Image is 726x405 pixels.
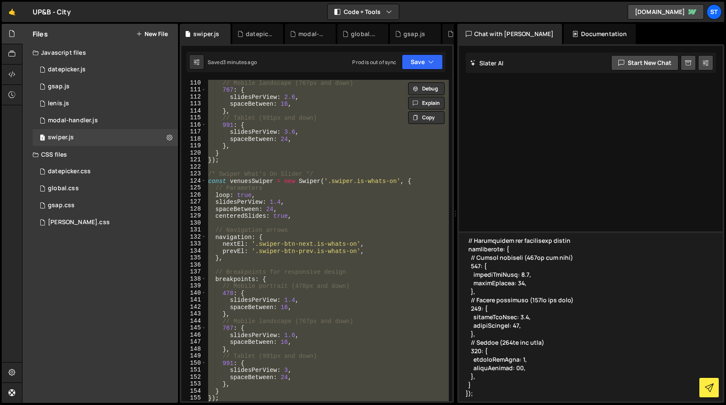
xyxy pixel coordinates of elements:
div: 140 [181,290,206,297]
div: 139 [181,282,206,290]
div: 152 [181,374,206,381]
h2: Slater AI [470,59,504,67]
div: 17139/47296.js [33,61,178,78]
div: 121 [181,156,206,163]
div: 148 [181,346,206,353]
a: st [707,4,722,20]
div: Javascript files [22,44,178,61]
div: gsap.js [48,83,70,90]
div: [PERSON_NAME].css [48,219,110,226]
div: 133 [181,240,206,247]
div: global.css [48,185,79,192]
div: 17139/48191.js [33,95,178,112]
div: 142 [181,304,206,311]
div: 151 [181,366,206,374]
div: 117 [181,128,206,135]
div: 136 [181,262,206,269]
button: Explain [408,97,445,110]
div: CSS files [22,146,178,163]
div: swiper.js [193,30,219,38]
div: 128 [181,205,206,213]
button: Start new chat [611,55,679,70]
div: 149 [181,352,206,360]
div: UP&B - City [33,7,71,17]
div: gsap.css [48,202,75,209]
div: 138 [181,276,206,283]
div: 114 [181,107,206,115]
div: 110 [181,79,206,87]
div: Saved [208,59,257,66]
button: Code + Tools [328,4,399,20]
div: 130 [181,219,206,227]
div: gsap.js [403,30,425,38]
div: lenis.js [48,100,69,107]
button: New File [136,31,168,37]
div: 127 [181,198,206,205]
div: 17139/47302.css [33,197,178,214]
div: swiper.js [48,134,74,141]
div: 17139/47300.css [33,163,178,180]
div: 132 [181,233,206,241]
div: modal-handler.js [48,117,98,124]
div: 3 minutes ago [223,59,257,66]
div: 113 [181,100,206,107]
div: 118 [181,135,206,143]
div: 116 [181,121,206,129]
div: modal-handler.js [298,30,325,38]
div: 135 [181,254,206,262]
div: 17139/47297.js [33,78,178,95]
div: 129 [181,212,206,219]
div: datepicker.js [48,66,86,73]
div: 126 [181,191,206,199]
div: 153 [181,380,206,388]
div: 122 [181,163,206,171]
button: Copy [408,111,445,124]
div: 124 [181,177,206,185]
div: 145 [181,324,206,332]
div: Prod is out of sync [352,59,396,66]
h2: Files [33,29,48,39]
div: 17139/47298.js [33,112,178,129]
div: Chat with [PERSON_NAME] [457,24,562,44]
div: 17139/47303.css [33,214,178,231]
span: 1 [40,135,45,142]
div: Documentation [564,24,635,44]
button: Save [402,54,443,70]
div: 141 [181,296,206,304]
div: 123 [181,170,206,177]
button: Debug [408,82,445,95]
div: datepicker.css [48,168,91,175]
div: 125 [181,184,206,191]
a: [DOMAIN_NAME] [628,4,704,20]
div: 146 [181,332,206,339]
div: 134 [181,247,206,255]
div: 147 [181,338,206,346]
div: datepicker.js [246,30,273,38]
div: 131 [181,226,206,233]
div: 112 [181,93,206,101]
a: 🤙 [2,2,22,22]
div: 144 [181,318,206,325]
div: 150 [181,360,206,367]
div: 143 [181,310,206,318]
div: 17139/47299.js [33,129,178,146]
div: 115 [181,114,206,121]
div: 120 [181,149,206,157]
div: 137 [181,268,206,276]
div: 155 [181,394,206,402]
div: 154 [181,388,206,395]
div: 111 [181,86,206,93]
div: global.css [351,30,378,38]
div: 119 [181,142,206,149]
div: 17139/47301.css [33,180,178,197]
